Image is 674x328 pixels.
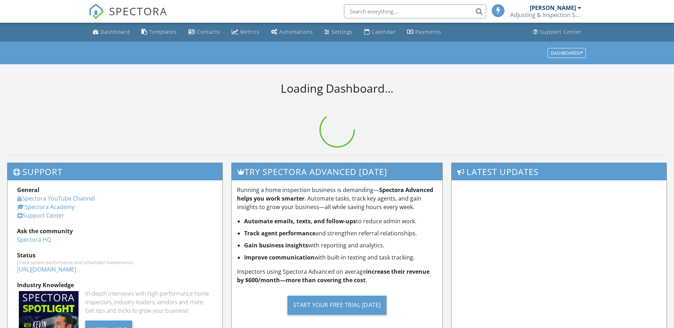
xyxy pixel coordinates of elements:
[331,28,353,35] div: Settings
[510,11,581,18] div: Adjusting & Inspection Services Inc.
[548,48,586,58] button: Dashboards
[109,4,167,18] span: SPECTORA
[197,28,220,35] div: Contacts
[17,236,51,244] a: Spectora HQ
[229,26,263,39] a: Metrics
[17,251,213,259] div: Status
[185,26,223,39] a: Contacts
[244,253,437,262] li: with built-in texting and task tracking.
[372,28,396,35] div: Calendar
[551,50,583,55] div: Dashboards
[540,28,582,35] div: Support Center
[240,28,260,35] div: Metrics
[452,163,667,180] h3: Latest Updates
[88,4,104,19] img: The Best Home Inspection Software - Spectora
[237,290,437,320] a: Start Your Free Trial [DATE]
[268,26,316,39] a: Automations (Basic)
[17,195,95,202] a: Spectora YouTube Channel
[17,186,39,194] strong: General
[17,212,64,219] a: Support Center
[237,267,437,284] p: Inspectors using Spectora Advanced on average .
[244,241,308,249] strong: Gain business insights
[101,28,130,35] div: Dashboard
[85,289,213,315] div: In-depth interviews with high-performance home inspectors, industry leaders, vendors and more. Ge...
[322,26,356,39] a: Settings
[404,26,444,39] a: Payments
[17,281,213,289] div: Industry Knowledge
[344,4,486,18] input: Search everything...
[17,227,213,235] div: Ask the community
[90,26,133,39] a: Dashboard
[88,10,167,24] a: SPECTORA
[244,241,437,250] li: with reporting and analytics.
[232,163,442,180] h3: Try spectora advanced [DATE]
[237,186,437,211] p: Running a home inspection business is demanding— . Automate tasks, track key agents, and gain ins...
[237,268,430,284] strong: increase their revenue by $600/month—more than covering the cost
[244,229,437,237] li: and strengthen referral relationships.
[530,26,584,39] a: Support Center
[279,28,313,35] div: Automations
[287,296,387,315] div: Start Your Free Trial [DATE]
[244,253,314,261] strong: Improve communication
[244,229,316,237] strong: Track agent performance
[530,4,576,11] div: [PERSON_NAME]
[361,26,399,39] a: Calendar
[139,26,180,39] a: Templates
[237,186,433,202] strong: Spectora Advanced helps you work smarter
[149,28,177,35] div: Templates
[244,217,356,225] strong: Automate emails, texts, and follow-ups
[17,203,75,211] a: Spectora Academy
[17,259,213,265] div: Check system performance and scheduled maintenance.
[244,217,437,225] li: to reduce admin work.
[415,28,441,35] div: Payments
[7,163,222,180] h3: Support
[17,266,76,273] a: [URL][DOMAIN_NAME]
